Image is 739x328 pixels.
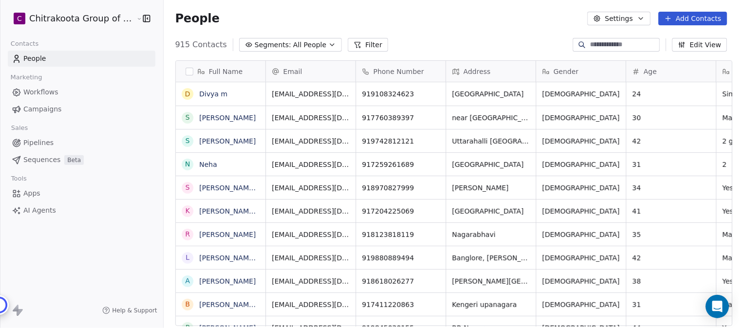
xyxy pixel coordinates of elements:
span: [DEMOGRAPHIC_DATA] [542,183,620,193]
span: Address [464,67,491,76]
span: All People [293,40,326,50]
a: SequencesBeta [8,152,155,168]
span: [DEMOGRAPHIC_DATA] [542,230,620,239]
div: S [185,136,189,146]
div: grid [176,82,266,327]
span: [DEMOGRAPHIC_DATA] [542,160,620,169]
a: Campaigns [8,101,155,117]
span: [DEMOGRAPHIC_DATA] [542,253,620,263]
span: Pipelines [23,138,54,148]
a: [PERSON_NAME] S N [199,301,270,309]
a: Divya m [199,90,227,98]
span: [EMAIL_ADDRESS][DOMAIN_NAME] [272,300,350,310]
span: [EMAIL_ADDRESS][DOMAIN_NAME] [272,136,350,146]
span: People [23,54,46,64]
span: 918970827999 [362,183,440,193]
span: Segments: [255,40,291,50]
button: Add Contacts [659,12,727,25]
span: 35 [632,230,710,239]
span: Help & Support [112,307,157,314]
div: N [185,159,189,169]
div: B [185,299,190,310]
span: [EMAIL_ADDRESS][DOMAIN_NAME] [272,160,350,169]
span: People [175,11,220,26]
a: [PERSON_NAME] [199,114,256,122]
button: Settings [587,12,650,25]
span: Nagarabhavi [452,230,530,239]
div: A [185,276,190,286]
span: [EMAIL_ADDRESS][DOMAIN_NAME] [272,253,350,263]
div: S [185,112,189,123]
span: [DEMOGRAPHIC_DATA] [542,276,620,286]
span: 917411220863 [362,300,440,310]
span: 30 [632,113,710,123]
span: [DEMOGRAPHIC_DATA] [542,113,620,123]
span: [GEOGRAPHIC_DATA] [452,89,530,99]
div: Gender [536,61,626,82]
span: [EMAIL_ADDRESS][DOMAIN_NAME] [272,230,350,239]
span: [EMAIL_ADDRESS][DOMAIN_NAME] [272,183,350,193]
a: Workflows [8,84,155,100]
span: 31 [632,300,710,310]
span: Phone Number [374,67,424,76]
span: Beta [64,155,84,165]
span: [DEMOGRAPHIC_DATA] [542,89,620,99]
span: [DEMOGRAPHIC_DATA] [542,300,620,310]
div: Phone Number [356,61,446,82]
div: Full Name [176,61,265,82]
a: [PERSON_NAME] [199,277,256,285]
span: Uttarahalli [GEOGRAPHIC_DATA] [452,136,530,146]
span: Gender [554,67,579,76]
span: 34 [632,183,710,193]
span: Campaigns [23,104,61,114]
span: [DEMOGRAPHIC_DATA] [542,206,620,216]
a: [PERSON_NAME] R [199,207,263,215]
div: S [185,182,189,193]
span: 38 [632,276,710,286]
button: CChitrakoota Group of Institutions [12,10,129,27]
span: 917204225069 [362,206,440,216]
span: Marketing [6,70,46,85]
div: Address [446,61,536,82]
span: [PERSON_NAME] [452,183,530,193]
span: [GEOGRAPHIC_DATA] [452,206,530,216]
div: Age [626,61,716,82]
a: People [8,51,155,67]
span: near [GEOGRAPHIC_DATA], [GEOGRAPHIC_DATA] [452,113,530,123]
span: Sequences [23,155,60,165]
span: [EMAIL_ADDRESS][DOMAIN_NAME] [272,113,350,123]
a: Pipelines [8,135,155,151]
span: Email [284,67,303,76]
span: 918123818119 [362,230,440,239]
span: AI Agents [23,205,56,216]
button: Edit View [672,38,727,52]
a: [PERSON_NAME] [199,231,256,238]
span: 24 [632,89,710,99]
span: Full Name [209,67,243,76]
span: Banglore, [PERSON_NAME] [452,253,530,263]
span: [DEMOGRAPHIC_DATA] [542,136,620,146]
span: [EMAIL_ADDRESS][DOMAIN_NAME] [272,206,350,216]
span: 31 [632,160,710,169]
span: 41 [632,206,710,216]
span: Age [644,67,657,76]
span: Contacts [6,36,43,51]
div: Email [266,61,356,82]
span: Workflows [23,87,58,97]
span: 917760389397 [362,113,440,123]
a: Neha [199,161,217,168]
span: Apps [23,188,40,199]
span: Sales [7,121,32,135]
a: [PERSON_NAME] [199,137,256,145]
a: AI Agents [8,202,155,219]
a: Apps [8,185,155,201]
span: Kengeri upanagara [452,300,530,310]
span: Tools [7,171,31,186]
span: 42 [632,253,710,263]
span: 919108324623 [362,89,440,99]
button: Filter [348,38,388,52]
div: R [185,229,190,239]
div: K [185,206,189,216]
div: Open Intercom Messenger [706,295,729,318]
span: [PERSON_NAME][GEOGRAPHIC_DATA] [452,276,530,286]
